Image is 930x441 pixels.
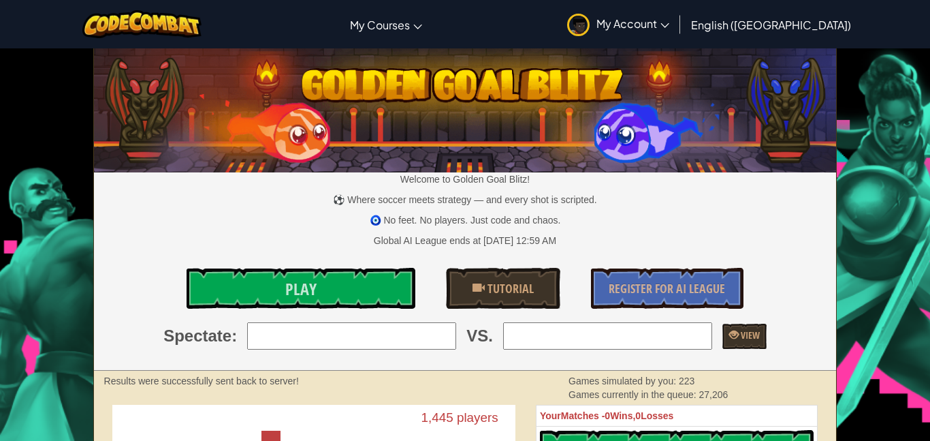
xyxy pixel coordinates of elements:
p: 🧿 No feet. No players. Just code and chaos. [94,213,837,227]
img: avatar [567,14,590,36]
span: Games simulated by you: [568,376,679,386]
a: English ([GEOGRAPHIC_DATA]) [684,6,858,43]
span: Tutorial [485,280,534,297]
span: Matches - [561,410,605,421]
span: My Account [596,16,669,31]
a: Tutorial [446,268,560,309]
text: 1,445 players [421,411,498,425]
span: Wins, [610,410,635,421]
span: Spectate [163,324,231,348]
p: Welcome to Golden Goal Blitz! [94,172,837,186]
img: CodeCombat logo [82,10,202,38]
span: : [231,324,237,348]
a: My Account [560,3,676,46]
a: My Courses [343,6,429,43]
th: 0 0 [536,406,817,427]
span: Play [285,278,317,300]
span: 27,206 [699,389,728,400]
a: Register for AI League [591,268,743,309]
span: Losses [641,410,673,421]
span: My Courses [350,18,410,32]
span: VS. [466,324,493,348]
span: English ([GEOGRAPHIC_DATA]) [691,18,851,32]
span: Register for AI League [609,280,725,297]
img: Golden Goal [94,43,837,172]
div: Global AI League ends at [DATE] 12:59 AM [374,234,556,247]
span: Your [540,410,561,421]
span: View [739,329,760,341]
span: Games currently in the queue: [568,389,699,400]
span: 223 [679,376,694,386]
strong: Results were successfully sent back to server! [104,376,299,386]
p: ⚽ Where soccer meets strategy — and every shot is scripted. [94,193,837,207]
